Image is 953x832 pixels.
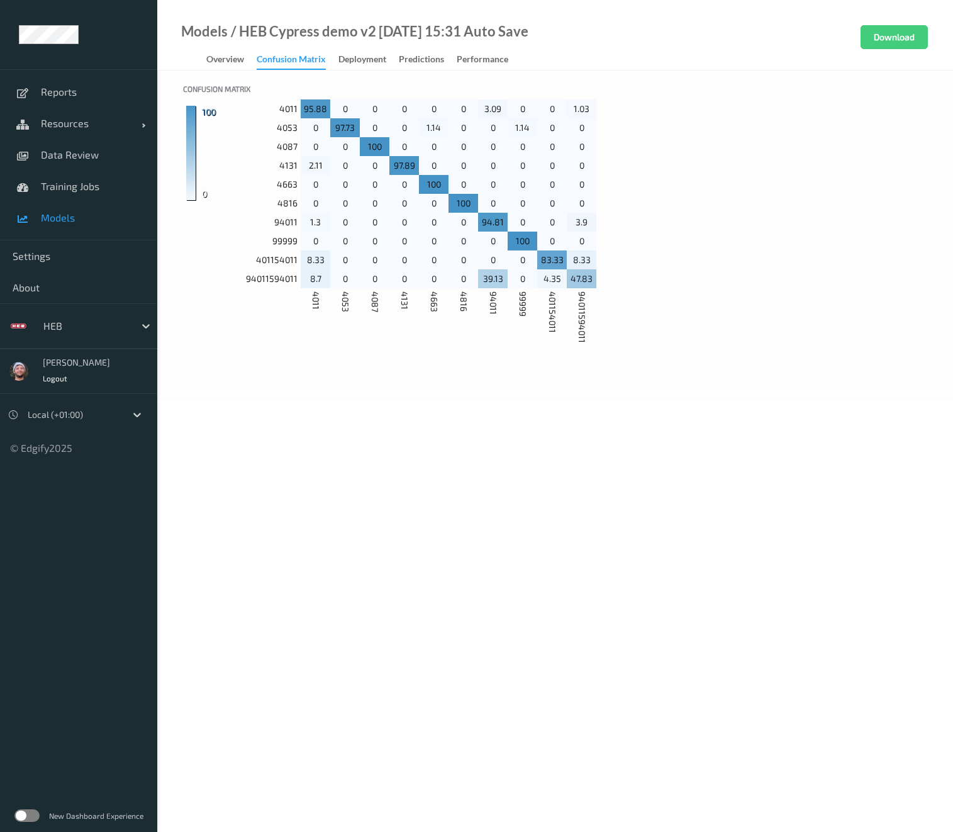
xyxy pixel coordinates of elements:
div: 0 [478,232,508,250]
div: 4011 [183,99,301,118]
div: 0 [389,137,419,156]
div: 0 [419,99,449,118]
div: 0 [330,156,360,175]
div: 4663 [183,175,301,194]
div: / HEB Cypress demo v2 [DATE] 15:31 Auto Save [228,25,528,38]
span: 99999 [516,291,529,317]
a: Overview [206,51,257,69]
div: 0 [419,269,449,288]
div: Overview [206,53,244,69]
a: Deployment [338,51,399,69]
div: 0 [330,137,360,156]
div: 0 [508,250,537,269]
div: 0 [508,194,537,213]
div: 0 [360,232,389,250]
div: 0 [419,156,449,175]
div: 100 [449,194,478,213]
div: 0 [389,269,419,288]
div: 401154011 [183,250,301,269]
div: 0 [330,99,360,118]
div: 0 [419,194,449,213]
div: 2.11 [301,156,330,175]
div: 4816 [183,194,301,213]
div: 0 [419,213,449,232]
span: 94011594011 [576,291,588,343]
div: 0 [360,118,389,137]
div: 0 [389,213,419,232]
a: Predictions [399,51,457,69]
div: 99999 [183,232,301,250]
div: 0 [508,213,537,232]
div: 39.13 [478,269,508,288]
div: 0 [449,137,478,156]
div: 0 [360,99,389,118]
div: 0 [449,99,478,118]
div: 0 [301,118,330,137]
div: 0 [419,137,449,156]
span: 4053 [339,291,352,312]
a: Models [181,25,228,38]
div: 0 [449,250,478,269]
div: 0 [478,250,508,269]
div: 0 [478,137,508,156]
div: 8.7 [301,269,330,288]
div: 0 [419,250,449,269]
div: 0 [449,232,478,250]
div: 0 [537,137,567,156]
div: 0 [301,137,330,156]
div: 94.81 [478,213,508,232]
div: 0 [360,156,389,175]
div: 0 [537,99,567,118]
div: 4087 [183,137,301,156]
div: 0 [537,213,567,232]
div: 0 [508,137,537,156]
div: 0 [449,156,478,175]
div: 1.14 [508,118,537,137]
div: 0 [449,118,478,137]
div: 0 [301,175,330,194]
span: 4087 [369,291,381,312]
span: 401154011 [546,291,559,333]
div: 0 [330,232,360,250]
div: 0 [478,118,508,137]
span: 4816 [457,291,470,312]
div: 0 [360,213,389,232]
button: Download [861,25,928,49]
div: 0 [360,194,389,213]
div: 0 [330,194,360,213]
div: 0 [537,232,567,250]
div: 0 [419,232,449,250]
div: 97.89 [389,156,419,175]
div: 1.14 [419,118,449,137]
span: 4131 [398,291,411,310]
span: 4011 [309,291,322,310]
div: 0 [389,99,419,118]
div: 94011594011 [183,269,301,288]
div: 100 [419,175,449,194]
div: 0 [330,213,360,232]
div: 1.03 [567,99,596,118]
div: 0 [360,175,389,194]
div: 0 [567,194,596,213]
div: 94011 [183,213,301,232]
div: 0 [360,269,389,288]
div: 83.33 [537,250,567,269]
div: 0 [449,213,478,232]
div: 8.33 [301,250,330,269]
div: 0 [389,118,419,137]
div: 0 [537,156,567,175]
div: 3.9 [567,213,596,232]
span: 0 [202,188,207,200]
div: 100 [360,137,389,156]
div: 0 [389,232,419,250]
div: 0 [389,175,419,194]
div: 0 [330,250,360,269]
div: 0 [301,194,330,213]
div: 0 [449,175,478,194]
div: 4131 [183,156,301,175]
div: 97.73 [330,118,360,137]
a: Performance [457,51,521,69]
div: 3.09 [478,99,508,118]
div: 0 [330,175,360,194]
div: 0 [330,269,360,288]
